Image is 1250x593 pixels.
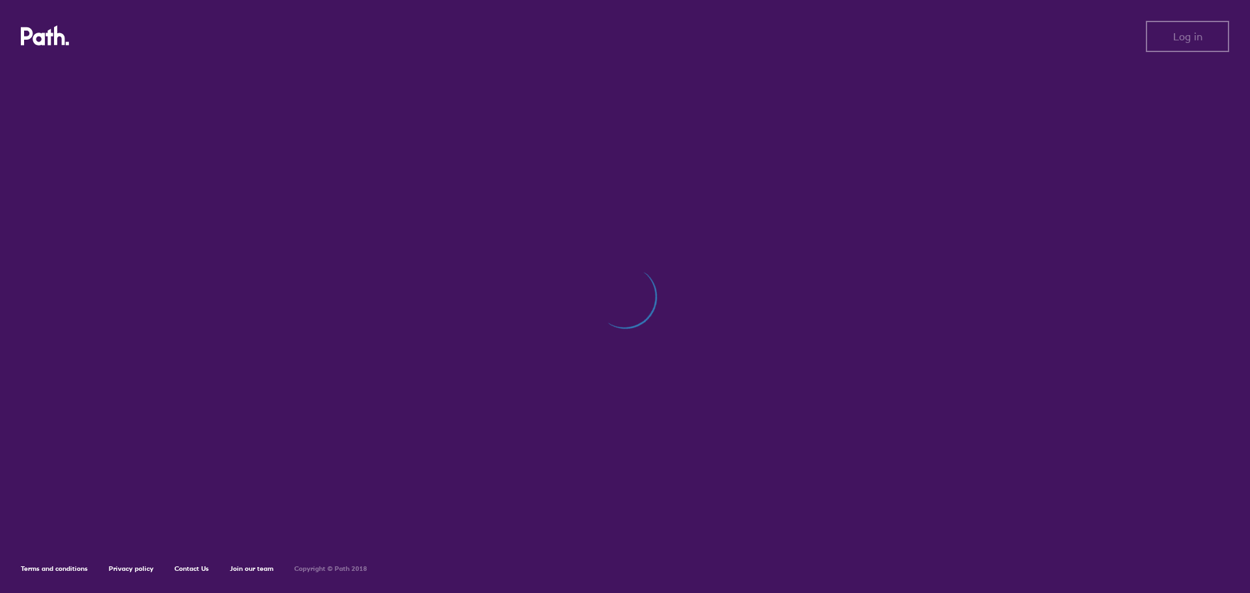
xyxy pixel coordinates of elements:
[21,564,88,573] a: Terms and conditions
[174,564,209,573] a: Contact Us
[109,564,154,573] a: Privacy policy
[1146,21,1229,52] button: Log in
[1173,31,1202,42] span: Log in
[230,564,273,573] a: Join our team
[294,565,367,573] h6: Copyright © Path 2018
